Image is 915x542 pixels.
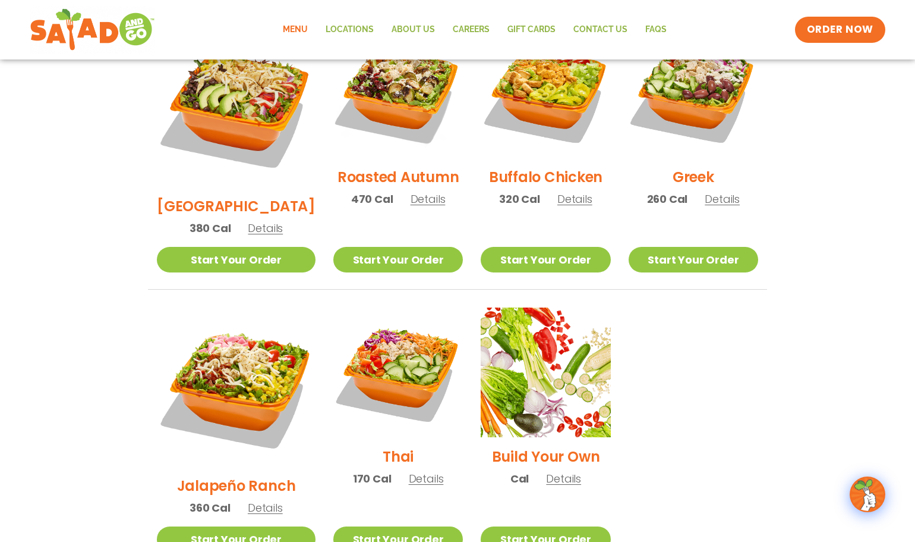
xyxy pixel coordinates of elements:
a: About Us [383,16,444,43]
span: 320 Cal [499,191,540,207]
img: Product photo for Jalapeño Ranch Salad [157,308,315,466]
span: Details [248,500,283,515]
a: ORDER NOW [795,17,885,43]
a: Contact Us [564,16,636,43]
img: wpChatIcon [851,478,884,511]
span: 470 Cal [351,191,393,207]
a: Menu [274,16,317,43]
h2: Jalapeño Ranch [177,475,296,496]
span: ORDER NOW [807,23,873,37]
a: Start Your Order [481,247,610,272]
h2: Build Your Own [492,446,600,467]
a: Locations [317,16,383,43]
span: Details [705,192,740,206]
h2: Buffalo Chicken [489,167,602,187]
span: 360 Cal [190,500,231,516]
a: FAQs [636,16,676,43]
span: Details [409,471,444,486]
img: Product photo for Greek Salad [629,28,758,158]
span: Details [557,192,592,206]
h2: Thai [383,446,414,467]
span: 170 Cal [353,471,392,487]
nav: Menu [274,16,676,43]
h2: Greek [673,167,714,187]
img: Product photo for Buffalo Chicken Salad [481,28,610,158]
img: Product photo for Roasted Autumn Salad [333,28,463,158]
span: Cal [510,471,529,487]
h2: [GEOGRAPHIC_DATA] [157,196,315,217]
a: GIFT CARDS [498,16,564,43]
a: Start Your Order [629,247,758,272]
span: 380 Cal [190,220,231,236]
a: Start Your Order [157,247,315,272]
img: Product photo for Build Your Own [481,308,610,437]
a: Careers [444,16,498,43]
span: Details [411,192,446,206]
span: 260 Cal [647,191,688,207]
a: Start Your Order [333,247,463,272]
img: Product photo for Thai Salad [333,308,463,437]
img: new-SAG-logo-768×292 [30,6,155,54]
img: Product photo for BBQ Ranch Salad [157,28,315,187]
span: Details [546,471,581,486]
span: Details [248,221,283,236]
h2: Roasted Autumn [337,167,459,187]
